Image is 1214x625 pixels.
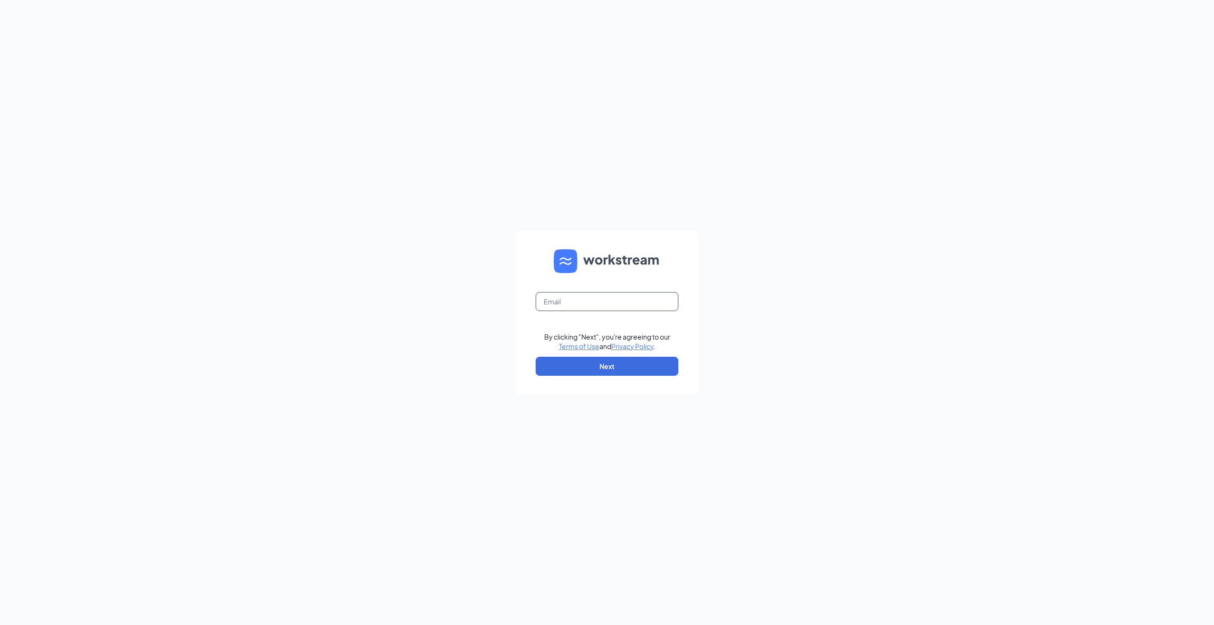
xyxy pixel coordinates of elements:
[611,342,654,351] a: Privacy Policy
[536,292,678,311] input: Email
[536,357,678,376] button: Next
[559,342,599,351] a: Terms of Use
[544,332,670,351] div: By clicking "Next", you're agreeing to our and .
[554,249,660,273] img: WS logo and Workstream text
